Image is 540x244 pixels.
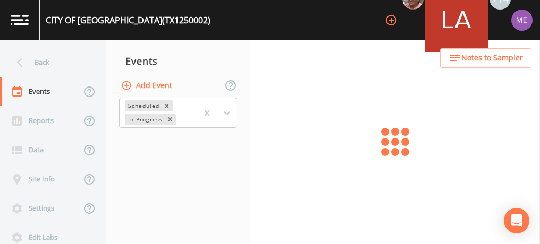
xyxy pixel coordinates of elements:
[461,51,523,65] span: Notes to Sampler
[511,10,533,31] img: d4d65db7c401dd99d63b7ad86343d265
[164,114,176,125] div: Remove In Progress
[11,15,29,25] img: logo
[46,14,210,27] div: CITY OF [GEOGRAPHIC_DATA] (TX1250002)
[119,76,176,95] button: Add Event
[440,48,531,68] button: Notes to Sampler
[125,114,164,125] div: In Progress
[125,100,161,111] div: Scheduled
[161,100,173,111] div: Remove Scheduled
[106,48,250,74] div: Events
[504,208,529,233] div: Open Intercom Messenger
